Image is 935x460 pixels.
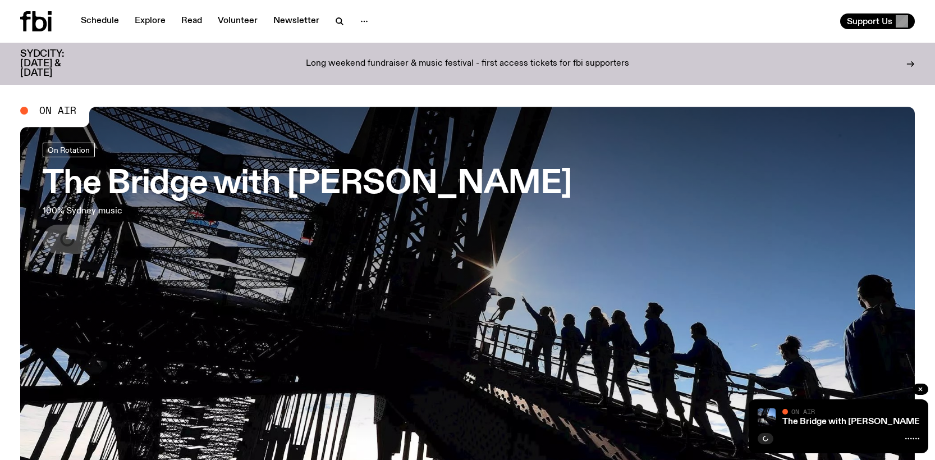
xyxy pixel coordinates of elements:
span: Support Us [847,16,892,26]
a: The Bridge with [PERSON_NAME]100% Sydney music [43,143,572,254]
a: On Rotation [43,143,95,157]
img: People climb Sydney's Harbour Bridge [758,408,776,426]
span: On Air [791,408,815,415]
a: Explore [128,13,172,29]
span: On Air [39,106,76,116]
span: On Rotation [48,145,90,154]
p: 100% Sydney music [43,204,330,218]
a: Newsletter [267,13,326,29]
h3: The Bridge with [PERSON_NAME] [43,168,572,200]
h3: SYDCITY: [DATE] & [DATE] [20,49,92,78]
a: The Bridge with [PERSON_NAME] [782,417,923,426]
button: Support Us [840,13,915,29]
a: Volunteer [211,13,264,29]
p: Long weekend fundraiser & music festival - first access tickets for fbi supporters [306,59,629,69]
a: Read [175,13,209,29]
a: Schedule [74,13,126,29]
